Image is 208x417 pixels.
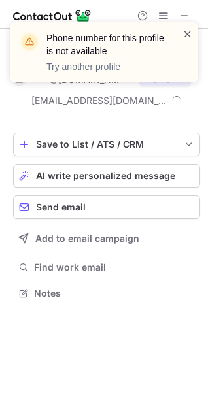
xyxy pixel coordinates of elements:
div: Save to List / ATS / CRM [36,139,177,150]
button: AI write personalized message [13,164,200,188]
button: Notes [13,284,200,303]
img: ContactOut v5.3.10 [13,8,92,24]
img: warning [19,31,40,52]
span: AI write personalized message [36,171,175,181]
span: Notes [34,288,195,299]
p: Try another profile [46,60,167,73]
button: Find work email [13,258,200,276]
span: Add to email campaign [35,233,139,244]
span: Find work email [34,261,195,273]
button: save-profile-one-click [13,133,200,156]
button: Add to email campaign [13,227,200,250]
span: Send email [36,202,86,212]
button: Send email [13,195,200,219]
header: Phone number for this profile is not available [46,31,167,58]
